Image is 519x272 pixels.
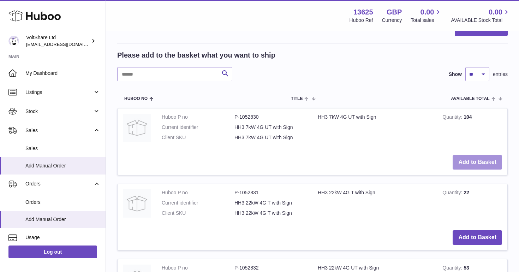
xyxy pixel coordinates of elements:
button: Add to Basket [453,155,502,170]
dd: P-1052832 [234,265,307,271]
dd: HH3 7kW 4G UT with Sign [234,134,307,141]
div: Huboo Ref [350,17,373,24]
span: Add Manual Order [25,216,100,223]
td: HH3 22kW 4G T with Sign [312,184,437,225]
span: Orders [25,199,100,206]
span: Usage [25,234,100,241]
span: Orders [25,181,93,187]
dt: Client SKU [162,134,234,141]
span: 0.00 [420,7,434,17]
span: Sales [25,145,100,152]
strong: 13625 [353,7,373,17]
strong: Quantity [442,114,464,122]
img: HH3 22kW 4G T with Sign [123,189,151,218]
td: 22 [437,184,507,225]
dt: Huboo P no [162,189,234,196]
span: Listings [25,89,93,96]
dt: Current identifier [162,200,234,206]
a: 0.00 AVAILABLE Stock Total [451,7,511,24]
img: HH3 7kW 4G UT with Sign [123,114,151,142]
h2: Please add to the basket what you want to ship [117,51,275,60]
div: VoltShare Ltd [26,34,90,48]
span: Total sales [411,17,442,24]
span: Stock [25,108,93,115]
dt: Huboo P no [162,114,234,120]
td: HH3 7kW 4G UT with Sign [312,108,437,150]
button: Add to Basket [453,230,502,245]
strong: GBP [387,7,402,17]
td: 104 [437,108,507,150]
label: Show [449,71,462,78]
span: My Dashboard [25,70,100,77]
dt: Current identifier [162,124,234,131]
img: info@voltshare.co.uk [8,36,19,46]
a: 0.00 Total sales [411,7,442,24]
strong: Quantity [442,190,464,197]
dd: HH3 22kW 4G T with Sign [234,210,307,217]
dd: P-1052830 [234,114,307,120]
span: entries [493,71,508,78]
dd: P-1052831 [234,189,307,196]
dt: Huboo P no [162,265,234,271]
dd: HH3 7kW 4G UT with Sign [234,124,307,131]
dt: Client SKU [162,210,234,217]
div: Currency [382,17,402,24]
span: Add Manual Order [25,162,100,169]
span: Sales [25,127,93,134]
dd: HH3 22kW 4G T with Sign [234,200,307,206]
span: AVAILABLE Total [451,96,490,101]
a: Log out [8,246,97,258]
span: Huboo no [124,96,148,101]
span: 0.00 [489,7,502,17]
span: AVAILABLE Stock Total [451,17,511,24]
span: Title [291,96,303,101]
span: [EMAIL_ADDRESS][DOMAIN_NAME] [26,41,104,47]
